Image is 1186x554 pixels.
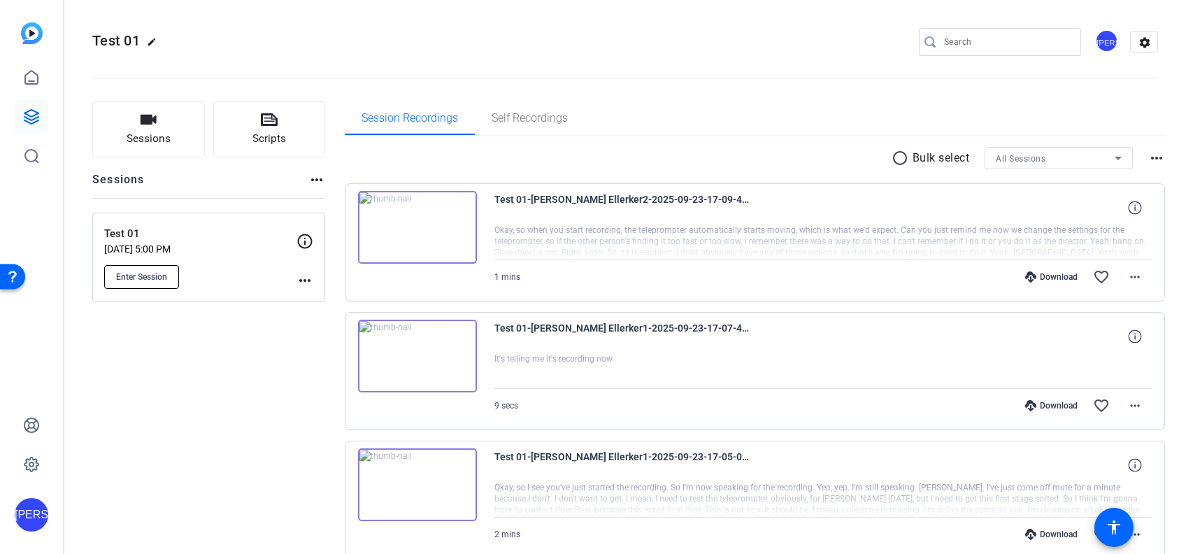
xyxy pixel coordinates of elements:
[116,271,167,283] span: Enter Session
[1127,526,1143,543] mat-icon: more_horiz
[494,401,518,411] span: 9 secs
[1018,529,1085,540] div: Download
[252,131,286,147] span: Scripts
[92,32,140,49] span: Test 01
[92,101,205,157] button: Sessions
[1127,269,1143,285] mat-icon: more_horiz
[1095,29,1118,52] div: [PERSON_NAME]
[492,113,568,124] span: Self Recordings
[1093,397,1110,414] mat-icon: favorite_border
[996,154,1045,164] span: All Sessions
[296,272,313,289] mat-icon: more_horiz
[494,530,520,539] span: 2 mins
[1148,150,1165,166] mat-icon: more_horiz
[15,498,48,532] div: [PERSON_NAME]
[358,320,477,392] img: thumb-nail
[494,448,753,482] span: Test 01-[PERSON_NAME] Ellerker1-2025-09-23-17-05-04-497-0
[892,150,913,166] mat-icon: radio_button_unchecked
[92,171,145,198] h2: Sessions
[358,448,477,521] img: thumb-nail
[1018,271,1085,283] div: Download
[913,150,970,166] p: Bulk select
[1106,519,1122,536] mat-icon: accessibility
[494,320,753,353] span: Test 01-[PERSON_NAME] Ellerker1-2025-09-23-17-07-44-852-0
[944,34,1070,50] input: Search
[1093,526,1110,543] mat-icon: favorite_border
[21,22,43,44] img: blue-gradient.svg
[362,113,458,124] span: Session Recordings
[494,272,520,282] span: 1 mins
[1093,269,1110,285] mat-icon: favorite_border
[104,243,296,255] p: [DATE] 5:00 PM
[1127,397,1143,414] mat-icon: more_horiz
[1018,400,1085,411] div: Download
[213,101,326,157] button: Scripts
[104,265,179,289] button: Enter Session
[147,37,164,54] mat-icon: edit
[1095,29,1120,54] ngx-avatar: Jeeten Arora
[127,131,171,147] span: Sessions
[104,226,296,242] p: Test 01
[1131,32,1159,53] mat-icon: settings
[494,191,753,225] span: Test 01-[PERSON_NAME] Ellerker2-2025-09-23-17-09-42-114-0
[308,171,325,188] mat-icon: more_horiz
[358,191,477,264] img: thumb-nail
